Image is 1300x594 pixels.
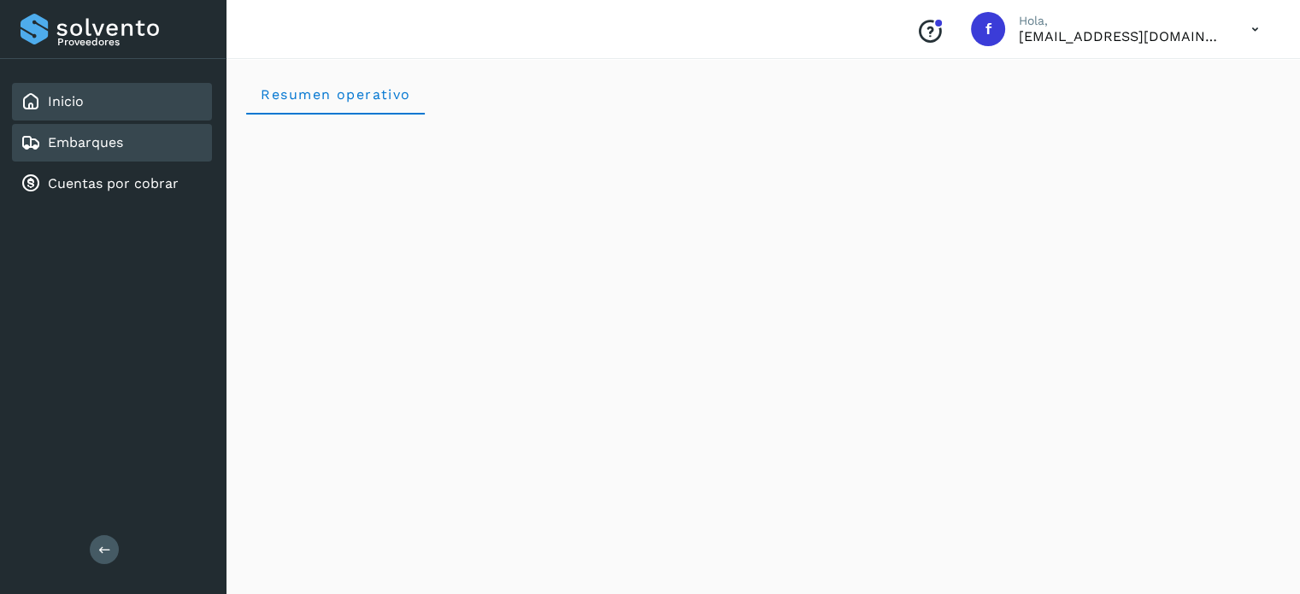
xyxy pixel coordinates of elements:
[12,124,212,162] div: Embarques
[57,36,205,48] p: Proveedores
[12,165,212,203] div: Cuentas por cobrar
[48,175,179,191] a: Cuentas por cobrar
[1019,14,1224,28] p: Hola,
[12,83,212,121] div: Inicio
[260,86,411,103] span: Resumen operativo
[1019,28,1224,44] p: facturacion@wht-transport.com
[48,134,123,150] a: Embarques
[48,93,84,109] a: Inicio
